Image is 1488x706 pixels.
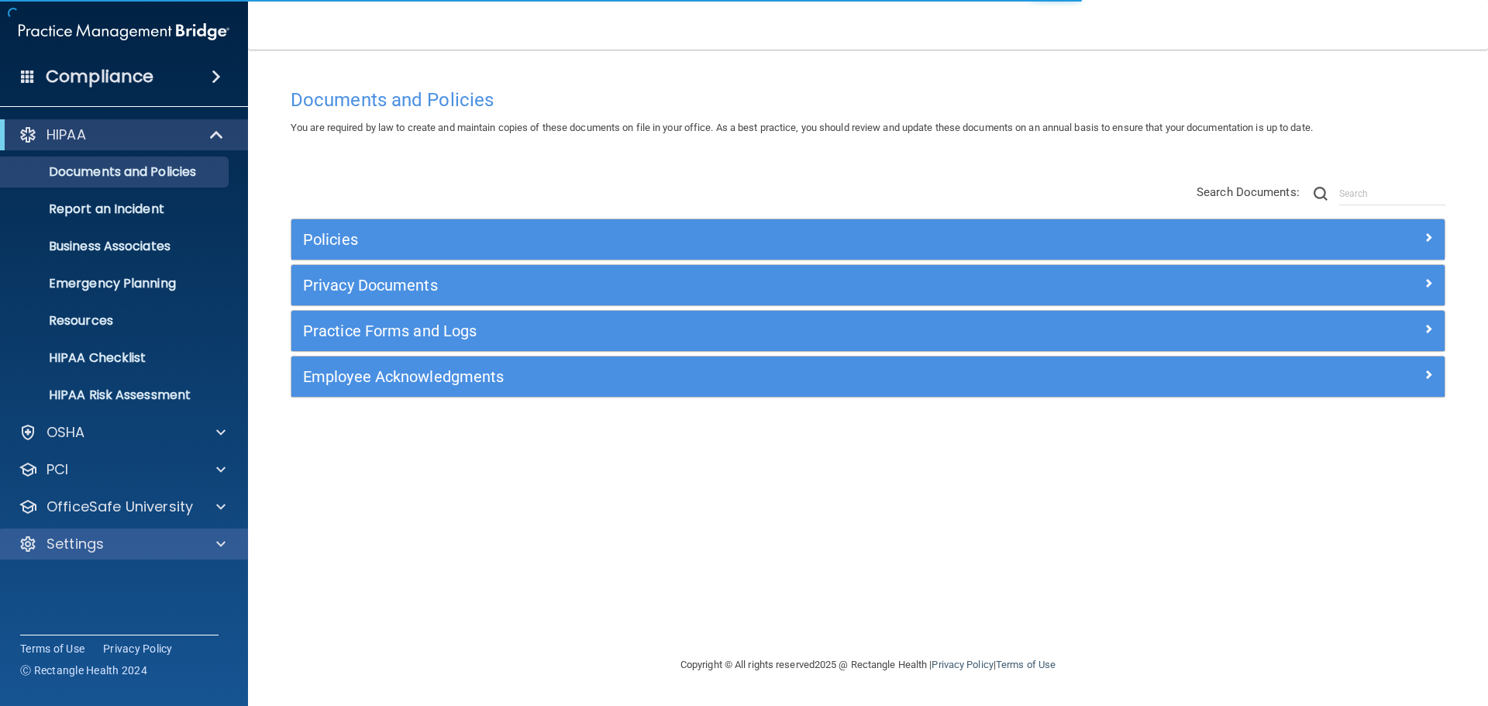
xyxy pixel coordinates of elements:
p: Documents and Policies [10,164,222,180]
h5: Practice Forms and Logs [303,322,1145,339]
span: You are required by law to create and maintain copies of these documents on file in your office. ... [291,122,1313,133]
p: Resources [10,313,222,329]
a: Terms of Use [996,659,1056,670]
a: HIPAA [19,126,225,144]
a: OfficeSafe University [19,498,226,516]
p: Settings [46,535,104,553]
p: OfficeSafe University [46,498,193,516]
a: Settings [19,535,226,553]
p: PCI [46,460,68,479]
span: Ⓒ Rectangle Health 2024 [20,663,147,678]
h5: Policies [303,231,1145,248]
h4: Compliance [46,66,153,88]
div: Copyright © All rights reserved 2025 @ Rectangle Health | | [585,640,1151,690]
a: OSHA [19,423,226,442]
a: Employee Acknowledgments [303,364,1433,389]
img: PMB logo [19,16,229,47]
p: Report an Incident [10,201,222,217]
input: Search [1339,182,1445,205]
a: Privacy Documents [303,273,1433,298]
p: HIPAA [46,126,86,144]
img: ic-search.3b580494.png [1314,187,1328,201]
p: OSHA [46,423,85,442]
h5: Employee Acknowledgments [303,368,1145,385]
h5: Privacy Documents [303,277,1145,294]
a: PCI [19,460,226,479]
a: Terms of Use [20,641,84,656]
p: HIPAA Checklist [10,350,222,366]
a: Policies [303,227,1433,252]
p: Emergency Planning [10,276,222,291]
a: Privacy Policy [103,641,173,656]
h4: Documents and Policies [291,90,1445,110]
a: Practice Forms and Logs [303,319,1433,343]
span: Search Documents: [1197,185,1300,199]
p: Business Associates [10,239,222,254]
p: HIPAA Risk Assessment [10,387,222,403]
a: Privacy Policy [932,659,993,670]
